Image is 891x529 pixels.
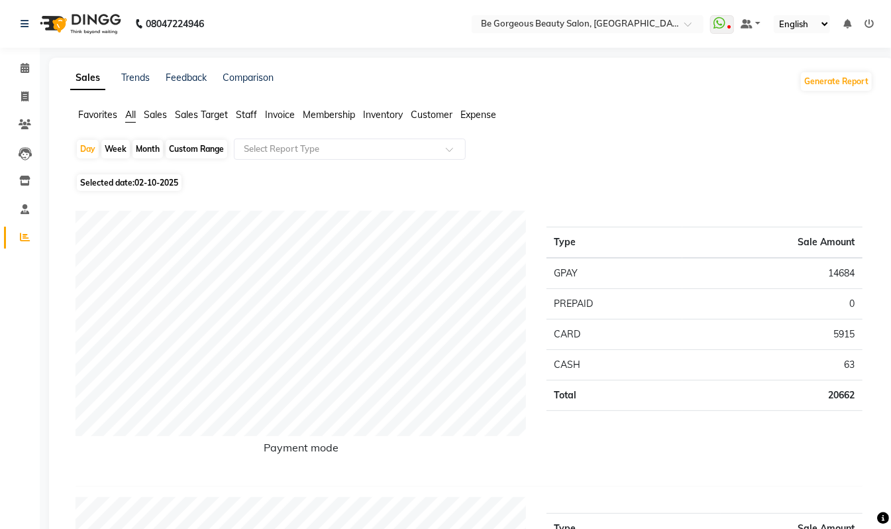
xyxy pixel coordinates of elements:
div: Day [77,140,99,158]
b: 08047224946 [146,5,204,42]
span: Staff [236,109,257,121]
td: PREPAID [547,289,682,320]
span: Invoice [265,109,295,121]
h6: Payment mode [76,441,527,459]
td: 14684 [682,258,863,289]
span: Selected date: [77,174,182,191]
td: 5915 [682,320,863,350]
th: Sale Amount [682,227,863,259]
a: Feedback [166,72,207,84]
button: Generate Report [801,72,872,91]
td: Total [547,381,682,411]
div: Month [132,140,163,158]
td: GPAY [547,258,682,289]
div: Week [101,140,130,158]
td: 0 [682,289,863,320]
span: Sales Target [175,109,228,121]
span: Inventory [363,109,403,121]
td: 63 [682,350,863,381]
a: Sales [70,66,105,90]
span: Favorites [78,109,117,121]
span: Expense [460,109,496,121]
a: Comparison [223,72,274,84]
img: logo [34,5,125,42]
td: CASH [547,350,682,381]
td: CARD [547,320,682,350]
span: Customer [411,109,452,121]
span: All [125,109,136,121]
td: 20662 [682,381,863,411]
span: 02-10-2025 [134,178,178,188]
th: Type [547,227,682,259]
span: Membership [303,109,355,121]
span: Sales [144,109,167,121]
a: Trends [121,72,150,84]
div: Custom Range [166,140,227,158]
